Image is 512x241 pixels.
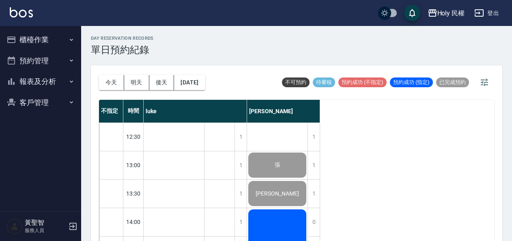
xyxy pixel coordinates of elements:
img: Person [6,218,23,235]
div: 1 [308,151,320,179]
button: 客戶管理 [3,92,78,113]
span: 預約成功 (不指定) [338,79,387,86]
div: 1 [234,180,247,208]
button: 櫃檯作業 [3,29,78,50]
div: 1 [234,123,247,151]
div: 13:00 [123,151,144,179]
span: 待審核 [313,79,335,86]
div: 0 [308,208,320,236]
button: [DATE] [174,75,205,90]
span: 預約成功 (指定) [390,79,433,86]
div: 1 [308,123,320,151]
div: 時間 [123,100,144,123]
div: 12:30 [123,123,144,151]
h3: 單日預約紀錄 [91,44,154,56]
div: 不指定 [99,100,123,123]
button: 報表及分析 [3,71,78,92]
div: luke [144,100,247,123]
div: 1 [234,208,247,236]
p: 服務人員 [25,227,66,234]
div: 1 [308,180,320,208]
button: 明天 [124,75,149,90]
button: Holy 民權 [424,5,468,22]
button: 今天 [99,75,124,90]
button: 後天 [149,75,174,90]
div: Holy 民權 [437,8,465,18]
h2: day Reservation records [91,36,154,41]
button: 預約管理 [3,50,78,71]
div: 1 [234,151,247,179]
button: 登出 [471,6,502,21]
span: 已完成預約 [436,79,469,86]
span: [PERSON_NAME] [254,190,301,197]
div: [PERSON_NAME] [247,100,320,123]
h5: 黃聖智 [25,219,66,227]
img: Logo [10,7,33,17]
span: 張 [273,161,282,169]
button: save [404,5,420,21]
div: 13:30 [123,179,144,208]
div: 14:00 [123,208,144,236]
span: 不可預約 [282,79,310,86]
